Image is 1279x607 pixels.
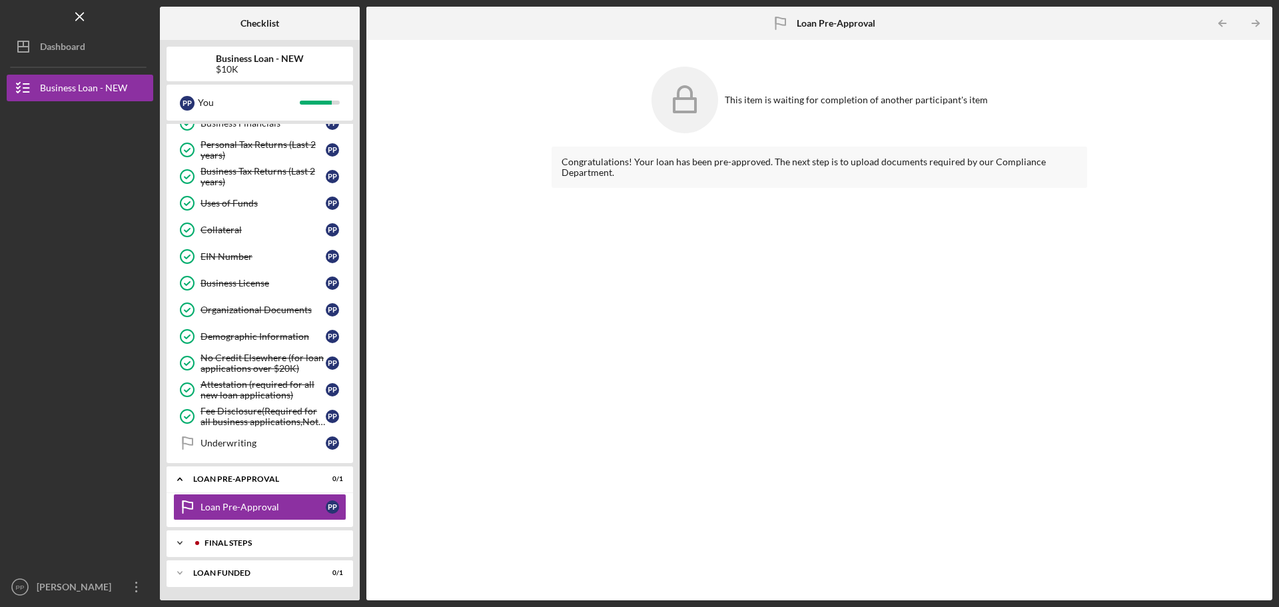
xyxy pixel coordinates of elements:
div: 0 / 1 [319,475,343,483]
div: Business Tax Returns (Last 2 years) [201,166,326,187]
a: EIN NumberPP [173,243,346,270]
div: P P [326,436,339,450]
b: Loan Pre-Approval [797,18,875,29]
b: Checklist [240,18,279,29]
div: P P [180,96,195,111]
div: 0 / 1 [319,569,343,577]
div: LOAN FUNDED [193,569,310,577]
div: Congratulations! Your loan has been pre-approved. The next step is to upload documents required b... [552,147,1087,188]
b: Business Loan - NEW [216,53,304,64]
div: P P [326,410,339,423]
a: Business Tax Returns (Last 2 years)PP [173,163,346,190]
div: P P [326,197,339,210]
div: No Credit Elsewhere (for loan applications over $20K) [201,352,326,374]
div: You [198,91,300,114]
div: Fee Disclosure(Required for all business applications,Not needed for Contractor loans) [201,406,326,427]
div: Collateral [201,225,326,235]
div: Loan Pre-Approval [201,502,326,512]
div: Dashboard [40,33,85,63]
div: EIN Number [201,251,326,262]
div: $10K [216,64,304,75]
div: Organizational Documents [201,304,326,315]
a: UnderwritingPP [173,430,346,456]
a: Organizational DocumentsPP [173,297,346,323]
a: Fee Disclosure(Required for all business applications,Not needed for Contractor loans)PP [173,403,346,430]
div: P P [326,277,339,290]
div: Business Loan - NEW [40,75,127,105]
div: Demographic Information [201,331,326,342]
div: This item is waiting for completion of another participant's item [725,95,988,105]
div: [PERSON_NAME] [33,574,120,604]
div: FINAL STEPS [205,539,336,547]
div: Personal Tax Returns (Last 2 years) [201,139,326,161]
div: P P [326,356,339,370]
a: No Credit Elsewhere (for loan applications over $20K)PP [173,350,346,376]
div: P P [326,330,339,343]
text: PP [16,584,25,591]
div: LOAN PRE-APPROVAL [193,475,310,483]
div: Underwriting [201,438,326,448]
button: Business Loan - NEW [7,75,153,101]
div: P P [326,223,339,237]
div: P P [326,170,339,183]
div: Attestation (required for all new loan applications) [201,379,326,400]
a: Personal Tax Returns (Last 2 years)PP [173,137,346,163]
button: Dashboard [7,33,153,60]
a: Attestation (required for all new loan applications)PP [173,376,346,403]
a: Loan Pre-ApprovalPP [173,494,346,520]
div: P P [326,303,339,316]
button: PP[PERSON_NAME] [7,574,153,600]
div: Business License [201,278,326,289]
div: P P [326,143,339,157]
a: Uses of FundsPP [173,190,346,217]
div: Uses of Funds [201,198,326,209]
div: P P [326,383,339,396]
div: P P [326,250,339,263]
div: P P [326,500,339,514]
a: Business LicensePP [173,270,346,297]
a: Demographic InformationPP [173,323,346,350]
a: CollateralPP [173,217,346,243]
